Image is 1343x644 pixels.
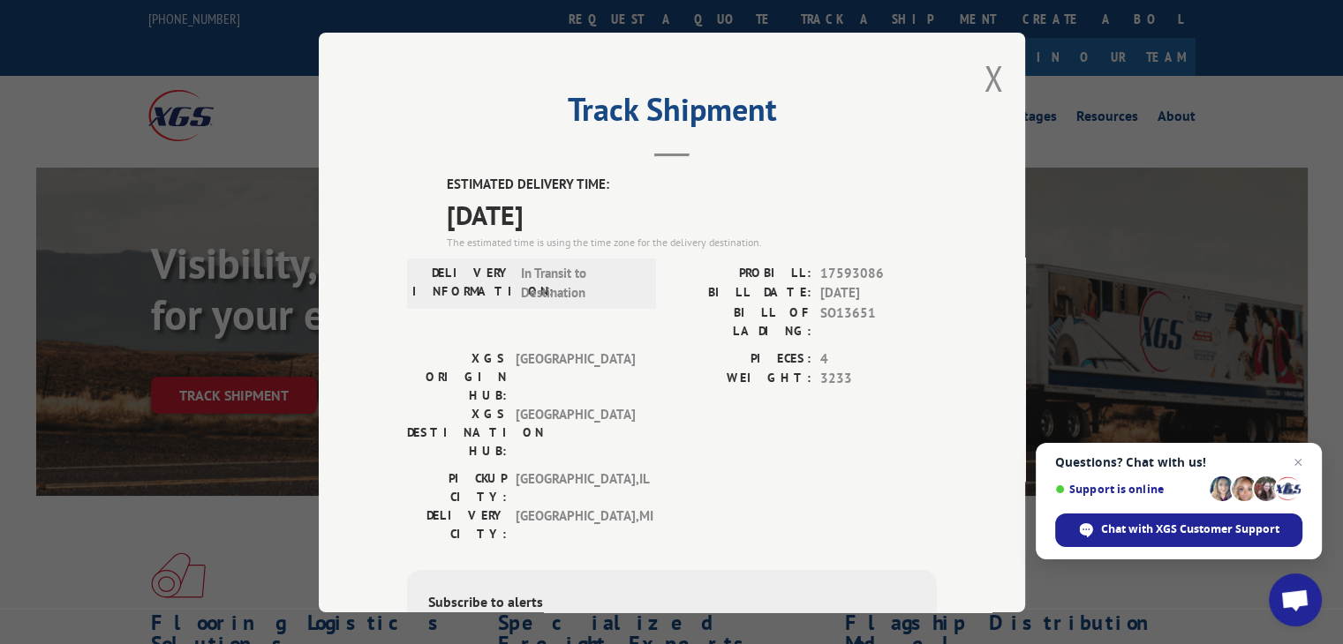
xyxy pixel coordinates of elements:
[428,590,916,616] div: Subscribe to alerts
[447,234,937,250] div: The estimated time is using the time zone for the delivery destination.
[820,303,937,340] span: SO13651
[672,283,811,303] label: BILL DATE:
[412,263,512,303] label: DELIVERY INFORMATION:
[407,468,507,505] label: PICKUP CITY:
[521,263,640,303] span: In Transit to Destination
[672,369,811,389] label: WEIGHT:
[820,283,937,303] span: [DATE]
[447,194,937,234] span: [DATE]
[820,348,937,369] span: 4
[672,348,811,369] label: PIECES:
[1055,483,1203,496] span: Support is online
[516,505,635,543] span: [GEOGRAPHIC_DATA] , MI
[1055,513,1302,547] div: Chat with XGS Customer Support
[407,97,937,131] h2: Track Shipment
[516,468,635,505] span: [GEOGRAPHIC_DATA] , IL
[1055,455,1302,469] span: Questions? Chat with us!
[516,348,635,404] span: [GEOGRAPHIC_DATA]
[447,175,937,195] label: ESTIMATED DELIVERY TIME:
[1101,521,1279,537] span: Chat with XGS Customer Support
[672,263,811,283] label: PROBILL:
[672,303,811,340] label: BILL OF LADING:
[407,348,507,404] label: XGS ORIGIN HUB:
[820,369,937,389] span: 3233
[516,404,635,460] span: [GEOGRAPHIC_DATA]
[1287,452,1309,473] span: Close chat
[820,263,937,283] span: 17593086
[984,55,1003,101] button: Close modal
[407,404,507,460] label: XGS DESTINATION HUB:
[1269,573,1322,626] div: Open chat
[407,505,507,543] label: DELIVERY CITY:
